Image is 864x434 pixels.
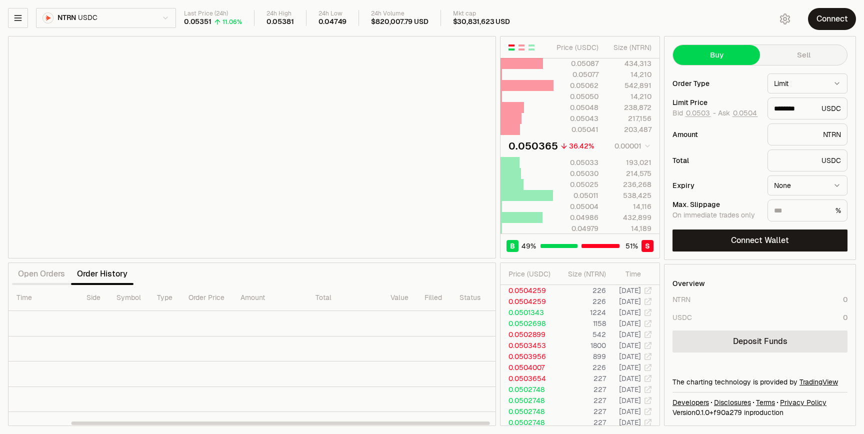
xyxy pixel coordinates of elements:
[607,58,651,68] div: 434,313
[554,223,598,233] div: 0.04979
[12,264,71,284] button: Open Orders
[808,8,856,30] button: Connect
[510,241,515,251] span: B
[767,175,847,195] button: None
[78,13,97,22] span: USDC
[672,330,847,352] a: Deposit Funds
[500,296,555,307] td: 0.0504259
[554,102,598,112] div: 0.05048
[554,201,598,211] div: 0.05004
[645,241,650,251] span: S
[619,363,641,372] time: [DATE]
[607,179,651,189] div: 236,268
[149,285,180,311] th: Type
[607,190,651,200] div: 538,425
[672,229,847,251] button: Connect Wallet
[607,201,651,211] div: 14,116
[555,406,606,417] td: 227
[672,312,692,322] div: USDC
[555,351,606,362] td: 899
[555,362,606,373] td: 226
[500,285,555,296] td: 0.0504259
[500,329,555,340] td: 0.0502899
[672,109,716,118] span: Bid -
[416,285,451,311] th: Filled
[718,109,758,118] span: Ask
[451,285,501,311] th: Status
[607,157,651,167] div: 193,021
[222,18,242,26] div: 11.06%
[563,269,606,279] div: Size ( NTRN )
[500,318,555,329] td: 0.0502698
[607,212,651,222] div: 432,899
[554,168,598,178] div: 0.05030
[500,362,555,373] td: 0.0504007
[607,223,651,233] div: 14,189
[8,285,78,311] th: Time
[607,91,651,101] div: 14,210
[180,285,232,311] th: Order Price
[685,109,711,117] button: 0.0503
[760,45,847,65] button: Sell
[554,113,598,123] div: 0.05043
[453,17,510,26] div: $30,831,623 USD
[619,385,641,394] time: [DATE]
[500,417,555,428] td: 0.0502748
[555,384,606,395] td: 227
[619,308,641,317] time: [DATE]
[554,42,598,52] div: Price ( USDC )
[554,124,598,134] div: 0.05041
[619,297,641,306] time: [DATE]
[767,199,847,221] div: %
[614,269,641,279] div: Time
[184,10,242,17] div: Last Price (24h)
[607,80,651,90] div: 542,891
[554,179,598,189] div: 0.05025
[756,397,775,407] a: Terms
[318,10,347,17] div: 24h Low
[371,17,428,26] div: $820,007.79 USD
[307,285,382,311] th: Total
[607,124,651,134] div: 203,487
[714,397,751,407] a: Disclosures
[619,319,641,328] time: [DATE]
[619,330,641,339] time: [DATE]
[554,91,598,101] div: 0.05050
[607,168,651,178] div: 214,575
[508,139,558,153] div: 0.050365
[71,264,133,284] button: Order History
[57,13,76,22] span: NTRN
[672,407,847,417] div: Version 0.1.0 + in production
[569,141,594,151] div: 36.42%
[382,285,416,311] th: Value
[527,43,535,51] button: Show Buy Orders Only
[672,99,759,106] div: Limit Price
[672,294,690,304] div: NTRN
[672,80,759,87] div: Order Type
[619,407,641,416] time: [DATE]
[607,113,651,123] div: 217,156
[713,408,742,417] span: f90a27969576fd5be9b9f463c4a11872d8166620
[108,285,149,311] th: Symbol
[619,352,641,361] time: [DATE]
[672,377,847,387] div: The charting technology is provided by
[266,10,294,17] div: 24h High
[672,157,759,164] div: Total
[672,278,705,288] div: Overview
[607,42,651,52] div: Size ( NTRN )
[232,285,307,311] th: Amount
[607,69,651,79] div: 14,210
[554,69,598,79] div: 0.05077
[767,149,847,171] div: USDC
[672,397,709,407] a: Developers
[500,384,555,395] td: 0.0502748
[507,43,515,51] button: Show Buy and Sell Orders
[554,58,598,68] div: 0.05087
[555,296,606,307] td: 226
[500,307,555,318] td: 0.0501343
[554,157,598,167] div: 0.05033
[555,373,606,384] td: 227
[453,10,510,17] div: Mkt cap
[508,269,555,279] div: Price ( USDC )
[672,182,759,189] div: Expiry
